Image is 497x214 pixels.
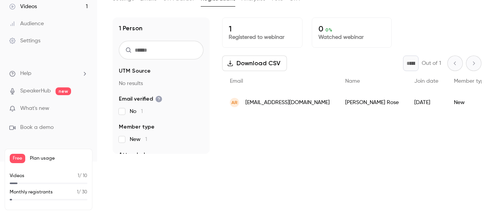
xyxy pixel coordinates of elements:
[229,24,296,33] p: 1
[414,78,438,84] span: Join date
[141,109,143,114] span: 1
[119,123,155,131] span: Member type
[222,56,287,71] button: Download CSV
[20,70,31,78] span: Help
[77,189,87,196] p: / 30
[231,99,238,106] span: AR
[20,87,51,95] a: SpeakerHub
[10,189,53,196] p: Monthly registrants
[10,154,25,163] span: Free
[318,33,386,41] p: Watched webinar
[9,3,37,10] div: Videos
[230,78,243,84] span: Email
[130,108,143,115] span: No
[407,92,446,113] div: [DATE]
[20,124,54,132] span: Book a demo
[78,174,79,178] span: 1
[119,95,162,103] span: Email verified
[145,137,147,142] span: 1
[446,92,495,113] div: New
[337,92,407,113] div: [PERSON_NAME] Rose
[20,104,49,113] span: What's new
[245,99,330,107] span: [EMAIL_ADDRESS][DOMAIN_NAME]
[9,37,40,45] div: Settings
[130,136,147,143] span: New
[454,78,487,84] span: Member type
[77,190,78,195] span: 1
[10,172,24,179] p: Videos
[119,24,142,33] h1: 1 Person
[229,33,296,41] p: Registered to webinar
[56,87,71,95] span: new
[318,24,386,33] p: 0
[9,70,88,78] li: help-dropdown-opener
[345,78,360,84] span: Name
[422,59,441,67] p: Out of 1
[78,105,88,112] iframe: Noticeable Trigger
[78,172,87,179] p: / 10
[119,67,151,75] span: UTM Source
[119,151,145,159] span: Attended
[9,20,44,28] div: Audience
[325,27,332,33] span: 0 %
[119,80,203,87] p: No results
[30,155,87,162] span: Plan usage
